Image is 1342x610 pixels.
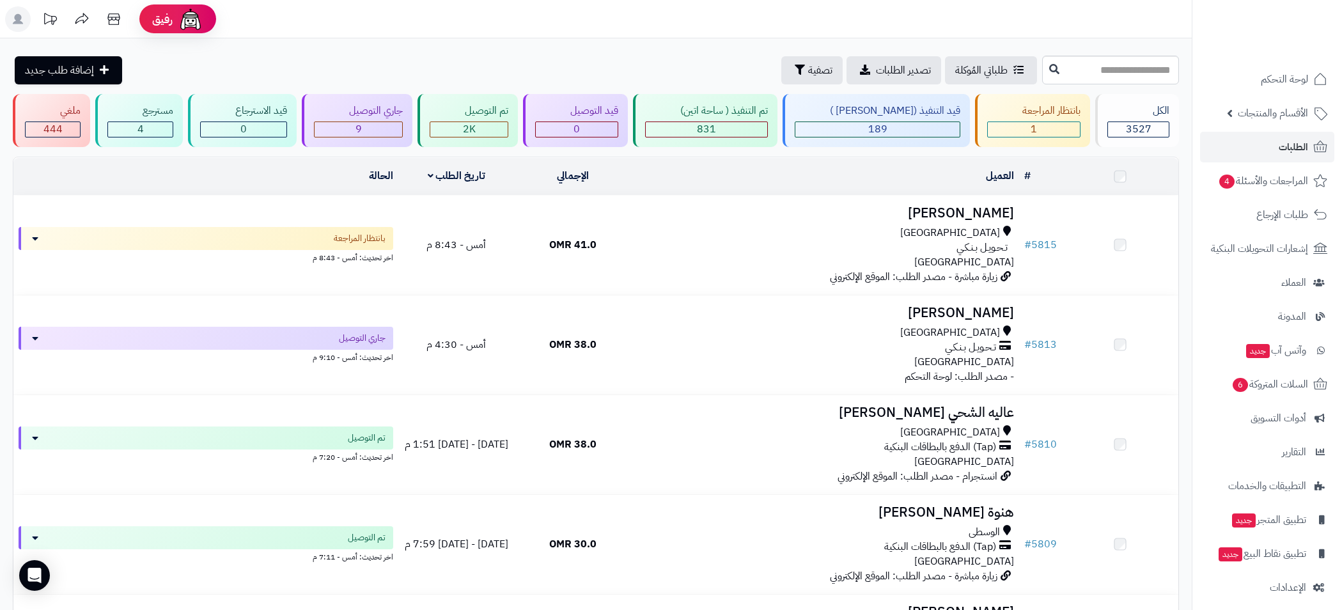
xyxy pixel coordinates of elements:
div: 444 [26,122,80,137]
a: الكل3527 [1093,94,1182,147]
span: 444 [43,121,63,137]
span: [GEOGRAPHIC_DATA] [914,354,1014,370]
a: الحالة [369,168,393,184]
span: 9 [355,121,362,137]
a: طلبات الإرجاع [1200,199,1334,230]
span: 6 [1232,377,1248,392]
span: زيارة مباشرة - مصدر الطلب: الموقع الإلكتروني [830,568,997,584]
div: تم التنفيذ ( ساحة اتين) [645,104,768,118]
span: تم التوصيل [348,432,386,444]
a: #5809 [1024,536,1057,552]
td: - مصدر الطلب: لوحة التحكم [631,295,1019,395]
span: [GEOGRAPHIC_DATA] [914,254,1014,270]
a: #5815 [1024,237,1057,253]
span: وآتس آب [1245,341,1306,359]
span: السلات المتروكة [1231,375,1308,393]
a: تصدير الطلبات [847,56,941,84]
span: بانتظار المراجعة [334,232,386,245]
span: 0 [240,121,247,137]
div: 1 [988,122,1080,137]
span: 0 [573,121,580,137]
div: اخر تحديث: أمس - 7:20 م [19,450,393,463]
span: طلباتي المُوكلة [955,63,1008,78]
span: العملاء [1281,274,1306,292]
span: التقارير [1282,443,1306,461]
span: أمس - 8:43 م [426,237,486,253]
span: إضافة طلب جديد [25,63,94,78]
a: قيد التنفيذ ([PERSON_NAME] ) 189 [780,94,972,147]
a: الإجمالي [557,168,589,184]
a: وآتس آبجديد [1200,335,1334,366]
img: ai-face.png [178,6,203,32]
span: المدونة [1278,308,1306,325]
div: اخر تحديث: أمس - 9:10 م [19,350,393,363]
a: المدونة [1200,301,1334,332]
a: بانتظار المراجعة 1 [972,94,1093,147]
span: [GEOGRAPHIC_DATA] [914,454,1014,469]
span: جديد [1219,547,1242,561]
span: تطبيق نقاط البيع [1217,545,1306,563]
a: تاريخ الطلب [428,168,486,184]
a: تطبيق المتجرجديد [1200,504,1334,535]
a: تطبيق نقاط البيعجديد [1200,538,1334,569]
button: تصفية [781,56,843,84]
span: تـحـويـل بـنـكـي [956,240,1008,255]
div: قيد الاسترجاع [200,104,287,118]
div: اخر تحديث: أمس - 8:43 م [19,250,393,263]
div: 189 [795,122,960,137]
span: الأقسام والمنتجات [1238,104,1308,122]
span: جاري التوصيل [339,332,386,345]
span: [DATE] - [DATE] 1:51 م [405,437,508,452]
a: قيد الاسترجاع 0 [185,94,299,147]
a: العميل [986,168,1014,184]
h3: [PERSON_NAME] [636,306,1014,320]
div: جاري التوصيل [314,104,403,118]
div: 0 [201,122,286,137]
a: إضافة طلب جديد [15,56,122,84]
a: طلباتي المُوكلة [945,56,1037,84]
span: زيارة مباشرة - مصدر الطلب: الموقع الإلكتروني [830,269,997,285]
a: مسترجع 4 [93,94,185,147]
a: ملغي 444 [10,94,93,147]
div: ملغي [25,104,81,118]
a: تحديثات المنصة [34,6,66,35]
div: اخر تحديث: أمس - 7:11 م [19,549,393,563]
span: أدوات التسويق [1251,409,1306,427]
span: إشعارات التحويلات البنكية [1211,240,1308,258]
span: # [1024,437,1031,452]
span: (Tap) الدفع بالبطاقات البنكية [884,440,996,455]
span: التطبيقات والخدمات [1228,477,1306,495]
h3: عاليه الشحي [PERSON_NAME] [636,405,1014,420]
span: # [1024,237,1031,253]
a: الإعدادات [1200,572,1334,603]
div: 2049 [430,122,508,137]
div: تم التوصيل [430,104,508,118]
a: التقارير [1200,437,1334,467]
span: انستجرام - مصدر الطلب: الموقع الإلكتروني [838,469,997,484]
span: 4 [137,121,144,137]
span: 38.0 OMR [549,337,597,352]
h3: [PERSON_NAME] [636,206,1014,221]
a: # [1024,168,1031,184]
a: الطلبات [1200,132,1334,162]
span: 2K [463,121,476,137]
div: 9 [315,122,402,137]
span: رفيق [152,12,173,27]
span: [GEOGRAPHIC_DATA] [914,554,1014,569]
span: لوحة التحكم [1261,70,1308,88]
a: أدوات التسويق [1200,403,1334,434]
span: # [1024,337,1031,352]
a: السلات المتروكة6 [1200,369,1334,400]
a: #5810 [1024,437,1057,452]
a: العملاء [1200,267,1334,298]
span: 1 [1031,121,1037,137]
div: 831 [646,122,767,137]
span: الإعدادات [1270,579,1306,597]
a: إشعارات التحويلات البنكية [1200,233,1334,264]
div: قيد التنفيذ ([PERSON_NAME] ) [795,104,960,118]
span: 4 [1219,174,1235,189]
span: 41.0 OMR [549,237,597,253]
span: 38.0 OMR [549,437,597,452]
img: logo-2.png [1255,25,1330,52]
span: [GEOGRAPHIC_DATA] [900,425,1000,440]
